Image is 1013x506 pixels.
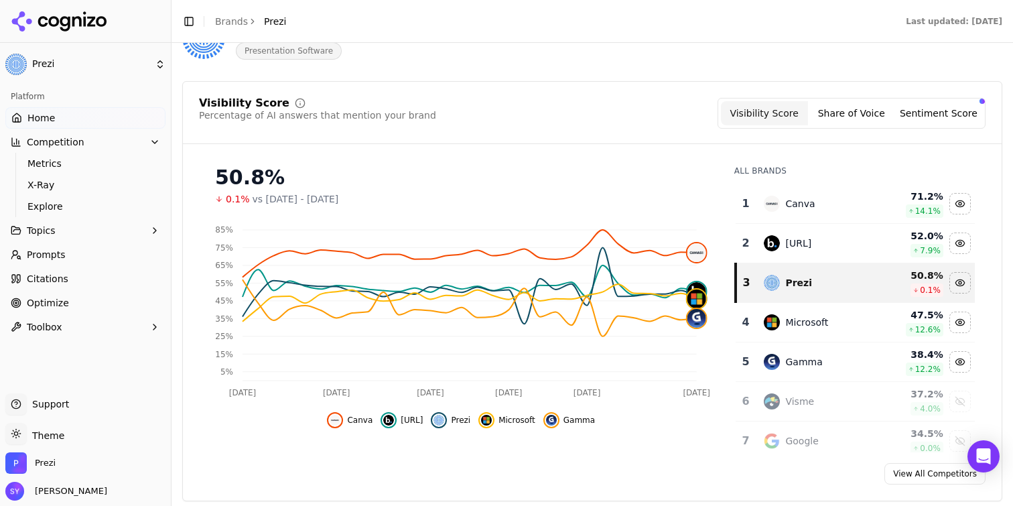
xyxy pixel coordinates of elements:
button: Hide beautiful.ai data [949,233,971,254]
div: Open Intercom Messenger [967,440,1000,472]
img: Prezi [5,54,27,75]
span: Home [27,111,55,125]
button: Hide microsoft data [949,312,971,333]
span: [PERSON_NAME] [29,485,107,497]
tr: 7googleGoogle34.5%0.0%Show google data [736,422,975,461]
button: Topics [5,220,165,241]
div: Canva [785,197,815,210]
span: vs [DATE] - [DATE] [253,192,339,206]
div: Gamma [785,355,822,369]
nav: breadcrumb [215,15,287,28]
span: Canva [347,415,373,426]
span: Prezi [451,415,470,426]
div: 50.8 % [882,269,943,282]
div: Visme [785,395,814,408]
span: 4.0 % [920,403,941,414]
div: 34.5 % [882,427,943,440]
span: Competition [27,135,84,149]
div: 4 [741,314,751,330]
span: X-Ray [27,178,144,192]
img: microsoft [481,415,492,426]
span: Prompts [27,248,66,261]
tr: 4microsoftMicrosoft47.5%12.6%Hide microsoft data [736,303,975,342]
tspan: 85% [215,225,233,235]
span: Prezi [264,15,287,28]
span: Gamma [563,415,595,426]
tspan: [DATE] [417,388,444,397]
div: 5 [741,354,751,370]
button: Sentiment Score [895,101,982,125]
tspan: [DATE] [573,388,601,397]
div: 3 [742,275,751,291]
a: Citations [5,268,165,290]
div: 47.5 % [882,308,943,322]
span: Explore [27,200,144,213]
button: Toolbox [5,316,165,338]
img: beautiful.ai [687,282,706,301]
button: Hide prezi data [431,412,470,428]
div: Google [785,434,818,448]
span: 0.1 % [920,285,941,296]
div: [URL] [785,237,811,250]
img: canva [687,243,706,262]
img: beautiful.ai [383,415,394,426]
tspan: 15% [215,350,233,359]
tspan: 75% [215,243,233,253]
a: Brands [215,16,248,27]
div: Visibility Score [199,98,289,109]
span: Metrics [27,157,144,170]
span: Theme [27,430,64,441]
button: Open user button [5,482,107,501]
tspan: [DATE] [683,388,710,397]
img: Stephanie Yu [5,482,24,501]
a: Prompts [5,244,165,265]
button: Hide beautiful.ai data [381,412,423,428]
div: 37.2 % [882,387,943,401]
span: 12.2 % [915,364,941,375]
a: Home [5,107,165,129]
img: gamma [687,309,706,328]
a: X-Ray [22,176,149,194]
img: canva [764,196,780,212]
a: Explore [22,197,149,216]
button: Hide gamma data [949,351,971,373]
span: Optimize [27,296,69,310]
button: Share of Voice [808,101,895,125]
span: 0.1% [226,192,250,206]
button: Hide canva data [949,193,971,214]
button: Show visme data [949,391,971,412]
img: google [764,433,780,449]
button: Show google data [949,430,971,452]
tr: 6vismeVisme37.2%4.0%Show visme data [736,382,975,422]
span: Citations [27,272,68,286]
span: Topics [27,224,56,237]
tr: 1canvaCanva71.2%14.1%Hide canva data [736,184,975,224]
tspan: 25% [215,332,233,341]
button: Hide microsoft data [478,412,535,428]
div: Percentage of AI answers that mention your brand [199,109,436,122]
div: 6 [741,393,751,409]
button: Hide prezi data [949,272,971,294]
div: 7 [741,433,751,449]
tspan: 55% [215,279,233,288]
span: Microsoft [498,415,535,426]
button: Hide gamma data [543,412,595,428]
tspan: [DATE] [495,388,523,397]
a: Optimize [5,292,165,314]
a: Metrics [22,154,149,173]
div: Last updated: [DATE] [906,16,1002,27]
tspan: 5% [220,367,233,377]
span: 14.1 % [915,206,941,216]
button: Hide canva data [327,412,373,428]
tspan: 35% [215,314,233,324]
img: Prezi [5,452,27,474]
img: beautiful.ai [764,235,780,251]
span: Presentation Software [236,42,342,60]
div: 2 [741,235,751,251]
div: 71.2 % [882,190,943,203]
div: 38.4 % [882,348,943,361]
button: Open organization switcher [5,452,56,474]
span: 7.9 % [920,245,941,256]
div: Platform [5,86,165,107]
tspan: [DATE] [323,388,350,397]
